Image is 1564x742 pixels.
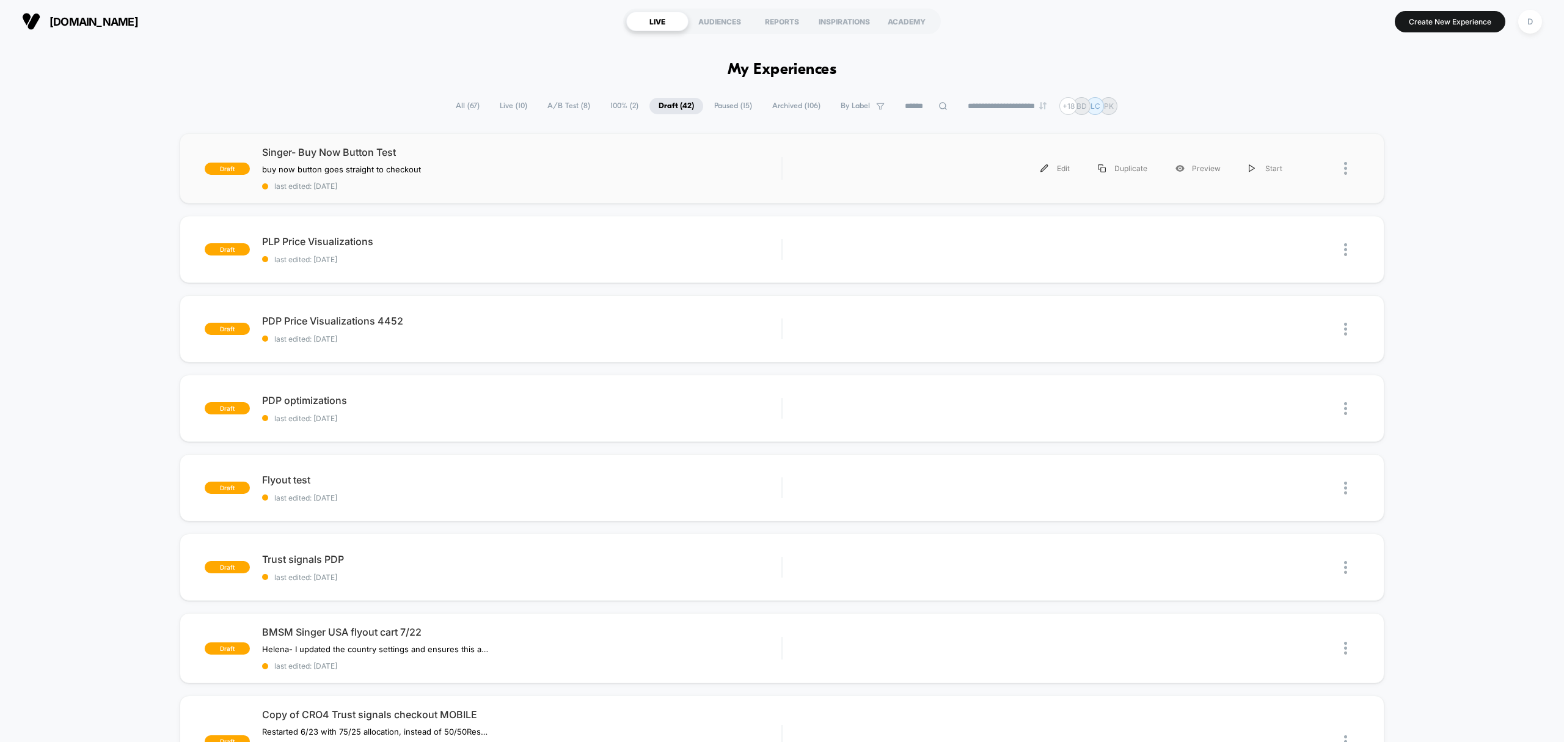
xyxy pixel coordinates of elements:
[205,482,250,494] span: draft
[262,146,781,158] span: Singer- Buy Now Button Test
[1059,97,1077,115] div: + 18
[22,12,40,31] img: Visually logo
[1235,155,1296,182] div: Start
[1344,162,1347,175] img: close
[813,12,875,31] div: INSPIRATIONS
[262,573,781,582] span: last edited: [DATE]
[262,334,781,343] span: last edited: [DATE]
[751,12,813,31] div: REPORTS
[205,243,250,255] span: draft
[262,493,781,502] span: last edited: [DATE]
[1161,155,1235,182] div: Preview
[1515,9,1546,34] button: D
[262,235,781,248] span: PLP Price Visualizations
[262,553,781,565] span: Trust signals PDP
[491,98,536,114] span: Live ( 10 )
[262,644,489,654] span: Helena- I updated the country settings and ensures this also only shows for Singer products. - Darby
[538,98,599,114] span: A/B Test ( 8 )
[262,474,781,486] span: Flyout test
[1039,102,1047,109] img: end
[205,561,250,573] span: draft
[262,164,421,174] span: buy now button goes straight to checkout
[601,98,648,114] span: 100% ( 2 )
[262,661,781,670] span: last edited: [DATE]
[728,61,837,79] h1: My Experiences
[1098,164,1106,172] img: menu
[1344,642,1347,655] img: close
[49,15,138,28] span: [DOMAIN_NAME]
[763,98,830,114] span: Archived ( 106 )
[18,12,142,31] button: [DOMAIN_NAME]
[1091,101,1100,111] p: LC
[262,708,781,721] span: Copy of CRO4 Trust signals checkout MOBILE
[262,182,781,191] span: last edited: [DATE]
[262,414,781,423] span: last edited: [DATE]
[262,255,781,264] span: last edited: [DATE]
[262,727,489,736] span: Restarted 6/23 with 75/25 allocation, instead of 50/50Restarted test 5/30. Excluded the 'top' tru...
[1026,155,1084,182] div: Edit
[705,98,761,114] span: Paused ( 15 )
[1518,10,1542,34] div: D
[689,12,751,31] div: AUDIENCES
[626,12,689,31] div: LIVE
[205,402,250,414] span: draft
[1344,243,1347,256] img: close
[875,12,938,31] div: ACADEMY
[1344,482,1347,494] img: close
[1395,11,1505,32] button: Create New Experience
[1344,561,1347,574] img: close
[262,626,781,638] span: BMSM Singer USA flyout cart 7/22
[447,98,489,114] span: All ( 67 )
[1344,323,1347,336] img: close
[1104,101,1114,111] p: PK
[1040,164,1048,172] img: menu
[1249,164,1255,172] img: menu
[205,323,250,335] span: draft
[1084,155,1161,182] div: Duplicate
[841,101,870,111] span: By Label
[1344,402,1347,415] img: close
[1076,101,1087,111] p: BD
[205,163,250,175] span: draft
[205,642,250,655] span: draft
[262,315,781,327] span: PDP Price Visualizations 4452
[649,98,703,114] span: Draft ( 42 )
[262,394,781,406] span: PDP optimizations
